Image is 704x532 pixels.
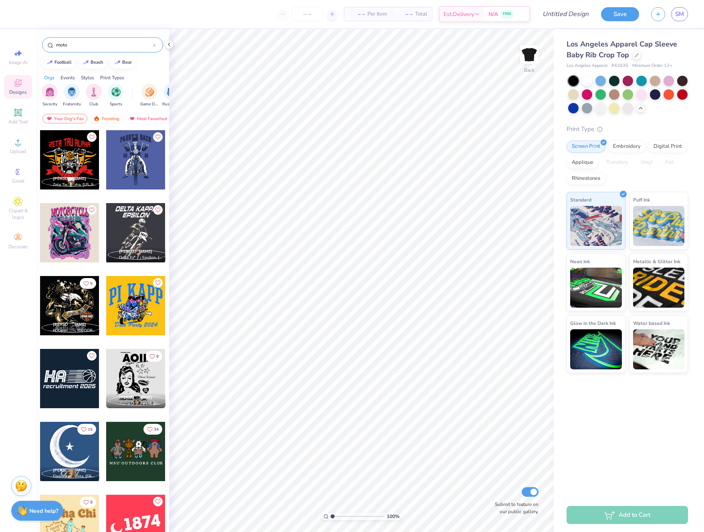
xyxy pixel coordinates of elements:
[93,116,100,121] img: trending.gif
[53,474,96,480] span: Gamma Phi Beta, [GEOGRAPHIC_DATA]
[63,101,81,107] span: Fraternity
[119,249,152,254] span: [PERSON_NAME]
[570,206,622,246] img: Standard
[567,157,599,169] div: Applique
[536,6,595,22] input: Untitled Design
[140,84,159,107] div: filter for Game Day
[632,62,672,69] span: Minimum Order: 12 +
[83,60,89,65] img: trend_line.gif
[570,268,622,308] img: Neon Ink
[8,119,28,125] span: Add Text
[444,10,474,18] span: Est. Delivery
[42,84,58,107] div: filter for Sorority
[45,87,54,97] img: Sorority Image
[162,101,181,107] span: Rush & Bid
[4,208,32,220] span: Clipart & logos
[86,84,102,107] button: filter button
[89,87,98,97] img: Club Image
[156,355,159,359] span: 9
[42,114,87,123] div: Your Org's Fav
[633,206,685,246] img: Puff Ink
[114,60,121,65] img: trend_line.gif
[53,182,96,188] span: Zeta Tau Alpha, [US_STATE][GEOGRAPHIC_DATA]
[146,351,162,362] button: Like
[570,257,590,266] span: Neon Ink
[87,132,97,142] button: Like
[633,257,680,266] span: Metallic & Glitter Ink
[88,427,93,431] span: 15
[415,10,427,18] span: Total
[567,141,605,153] div: Screen Print
[91,60,103,64] div: beach
[111,87,121,97] img: Sports Image
[42,84,58,107] button: filter button
[46,60,53,65] img: trend_line.gif
[119,255,162,261] span: Delta Kappa Epsilon, [US_STATE][GEOGRAPHIC_DATA]
[503,11,511,17] span: FREE
[349,10,365,18] span: – –
[119,401,162,407] span: Alpha Omicron Pi, [US_STATE][GEOGRAPHIC_DATA]
[162,84,181,107] div: filter for Rush & Bid
[660,157,679,169] div: Foil
[570,319,616,327] span: Glow in the Dark Ink
[167,87,176,97] img: Rush & Bid Image
[90,500,93,504] span: 9
[153,205,163,215] button: Like
[81,74,94,81] div: Styles
[67,87,76,97] img: Fraternity Image
[611,62,628,69] span: # 43035
[129,116,135,121] img: most_fav.gif
[153,278,163,288] button: Like
[635,157,658,169] div: Vinyl
[671,7,688,21] a: SM
[521,46,537,62] img: Back
[80,278,96,289] button: Like
[80,497,96,508] button: Like
[78,56,107,69] button: beach
[490,501,539,515] label: Submit to feature on our public gallery.
[143,424,162,435] button: Like
[397,10,413,18] span: – –
[46,116,52,121] img: most_fav.gif
[162,84,181,107] button: filter button
[9,89,27,95] span: Designs
[53,176,86,181] span: [PERSON_NAME]
[488,10,498,18] span: N/A
[125,114,171,123] div: Most Favorited
[292,7,323,21] input: – –
[633,329,685,369] img: Water based Ink
[367,10,387,18] span: Per Item
[570,195,591,204] span: Standard
[153,497,163,506] button: Like
[10,148,26,155] span: Upload
[601,7,639,21] button: Save
[153,132,163,142] button: Like
[87,351,97,361] button: Like
[387,513,399,520] span: 100 %
[567,173,605,185] div: Rhinestones
[140,84,159,107] button: filter button
[42,56,75,69] button: football
[145,87,154,97] img: Game Day Image
[110,101,122,107] span: Sports
[55,41,153,49] input: Try "Alpha"
[54,60,72,64] div: football
[87,205,97,215] button: Like
[524,66,535,74] div: Back
[140,101,159,107] span: Game Day
[567,125,688,134] div: Print Type
[633,195,650,204] span: Puff Ink
[53,328,96,334] span: Pi Kappa Phi, [GEOGRAPHIC_DATA][US_STATE] at [GEOGRAPHIC_DATA]
[77,424,96,435] button: Like
[63,84,81,107] div: filter for Fraternity
[108,84,124,107] div: filter for Sports
[119,395,152,400] span: [PERSON_NAME]
[89,101,98,107] span: Club
[633,319,670,327] span: Water based Ink
[633,268,685,308] img: Metallic & Glitter Ink
[44,74,54,81] div: Orgs
[110,56,135,69] button: bear
[601,157,633,169] div: Transfers
[8,244,28,250] span: Decorate
[154,427,159,431] span: 34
